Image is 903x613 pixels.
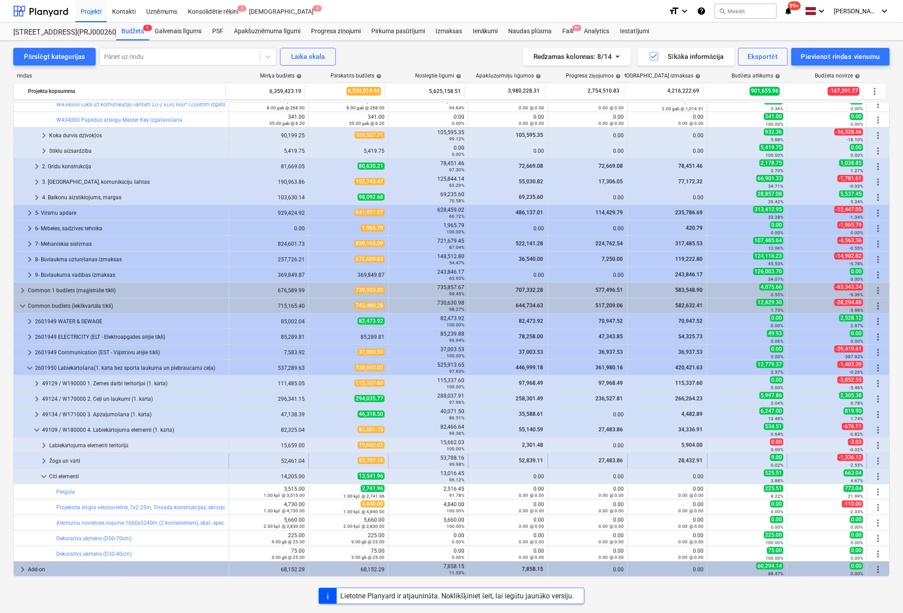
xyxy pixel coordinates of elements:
[13,48,96,66] button: Pārslēgt kategorijas
[873,394,884,404] span: Vairāk darbību
[834,206,863,213] span: -12,447.05
[430,23,467,40] div: Izmaksas
[312,114,385,126] div: 341.00
[601,256,624,262] span: 7,250.00
[269,121,305,126] small: 55.00 gab @ 6.20
[674,210,704,216] span: 235,786.69
[358,194,385,201] span: 98,092.68
[447,229,464,234] small: 100.00%
[873,471,884,482] span: Vairāk darbību
[715,4,777,19] button: Meklēt
[454,74,461,79] span: help
[233,194,305,201] div: 103,630.14
[873,208,884,218] span: Vairāk darbību
[35,237,225,251] div: 7- Mehaniskās sistēmas
[873,549,884,559] span: Vairāk darbību
[873,270,884,280] span: Vairāk darbību
[859,570,903,613] iframe: Chat Widget
[816,6,827,16] i: keyboard_arrow_down
[237,5,246,12] span: 3
[851,277,863,282] small: 0.00%
[662,106,704,111] small: 2.00 gab @ 1,014.51
[306,23,366,40] a: Progresa ziņojumi
[595,210,624,216] span: 114,429.79
[771,137,783,142] small: 0.88%
[828,87,860,95] span: -167,391.27
[39,146,49,156] span: keyboard_arrow_right
[766,153,783,158] small: 100.00%
[354,178,385,185] span: 192,745.47
[873,332,884,342] span: Vairāk darbību
[615,23,654,40] a: Iestatījumi
[28,84,222,98] div: Projekta kopsumma
[56,551,132,557] a: Dekoratīvs akmens (D30-40cm)
[599,105,624,110] small: 0.00 @ 0.00
[39,130,49,141] span: keyboard_arrow_right
[233,148,305,154] div: 5,419.75
[771,230,783,235] small: 0.00%
[768,184,783,189] small: 34.71%
[233,256,305,263] div: 257,726.21
[472,98,544,111] div: 0.00
[873,564,884,575] span: Vairāk darbību
[312,98,385,111] div: 2,144.00
[449,167,464,172] small: 97.30%
[677,178,704,185] span: 77,172.32
[143,25,152,31] span: 1
[515,210,544,216] span: 486,137.01
[598,163,624,169] span: 72,669.08
[552,194,624,201] div: 0.00
[669,6,679,16] i: format_size
[17,564,28,575] span: keyboard_arrow_right
[503,23,557,40] div: Naudas plūsma
[678,121,704,126] small: 0.00 @ 0.00
[557,23,579,40] a: Faili9+
[149,23,207,40] a: Galvenais līgums
[233,163,305,170] div: 81,669.05
[759,283,783,291] span: 4,075.66
[354,240,385,247] span: 829,165.09
[873,487,884,497] span: Vairāk darbību
[346,105,385,110] small: 8.00 gab @ 268.00
[771,168,783,173] small: 2.70%
[354,287,385,294] span: 739,933.33
[35,268,225,282] div: 9- Būvlaukuma vadības izmaksas
[56,504,339,511] a: Projektēta slēgta velonovietne, 7x2.25m, Tēruada konstrukcijas, skrūvpāļi 66x865-91, koka apšuvum...
[392,114,464,126] div: 0.00
[552,225,624,232] div: 0.00
[693,74,701,79] span: help
[873,502,884,513] span: Vairāk darbību
[35,221,225,236] div: 6- Mēbeles, sadzīves tehnika
[685,225,704,231] span: 420.79
[873,146,884,156] span: Vairāk darbību
[392,269,464,281] div: 243,846.17
[24,208,35,218] span: keyboard_arrow_right
[392,145,464,157] div: 0.00
[768,199,783,204] small: 29.42%
[472,225,544,232] div: 0.00
[666,87,700,95] span: 4,216,222.69
[39,456,49,466] span: keyboard_arrow_right
[649,51,724,62] div: Sīkāka informācija
[579,23,615,40] a: Analytics
[233,241,305,247] div: 824,601.73
[280,48,336,66] button: Laika skala
[56,117,183,123] a: W434000 Papildus atslēgu Master Key izgatavošana
[233,225,305,232] div: 0.00
[764,113,783,120] span: 341.00
[207,23,229,40] div: PSF
[873,533,884,544] span: Vairāk darbību
[17,301,28,311] span: keyboard_arrow_down
[834,283,863,291] span: -63,343.34
[847,137,863,142] small: -18.10%
[771,106,783,111] small: 5.36%
[674,241,704,247] span: 317,485.53
[35,206,225,220] div: 5- Virsmu apdare
[467,23,503,40] a: Ienākumi
[449,198,464,203] small: 70.58%
[267,105,305,110] small: 8.00 gab @ 268.00
[873,518,884,528] span: Vairāk darbību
